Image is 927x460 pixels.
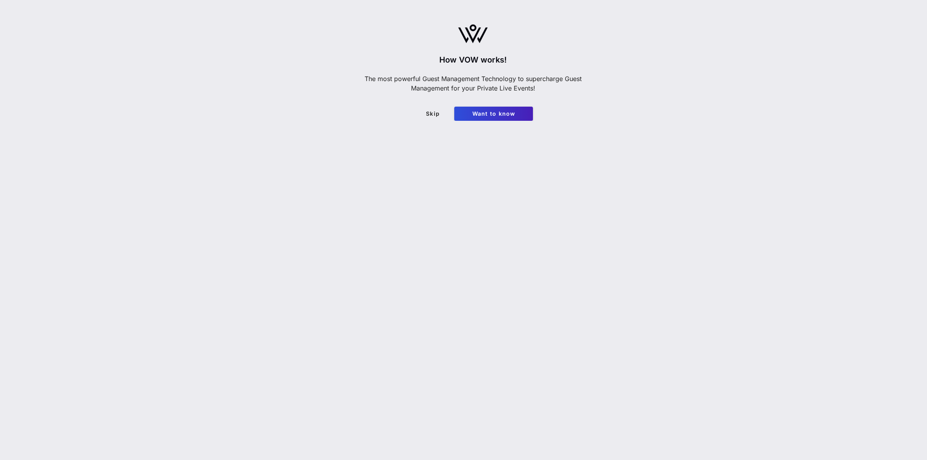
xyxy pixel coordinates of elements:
p: How VOW works! [355,52,591,68]
img: logo.svg [458,24,488,43]
p: The most powerful Guest Management Technology to supercharge Guest Management for your Private Li... [355,74,591,93]
a: Skip [413,107,452,121]
button: Want to know [454,107,533,121]
span: Want to know [461,110,527,117]
span: Skip [419,110,446,117]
